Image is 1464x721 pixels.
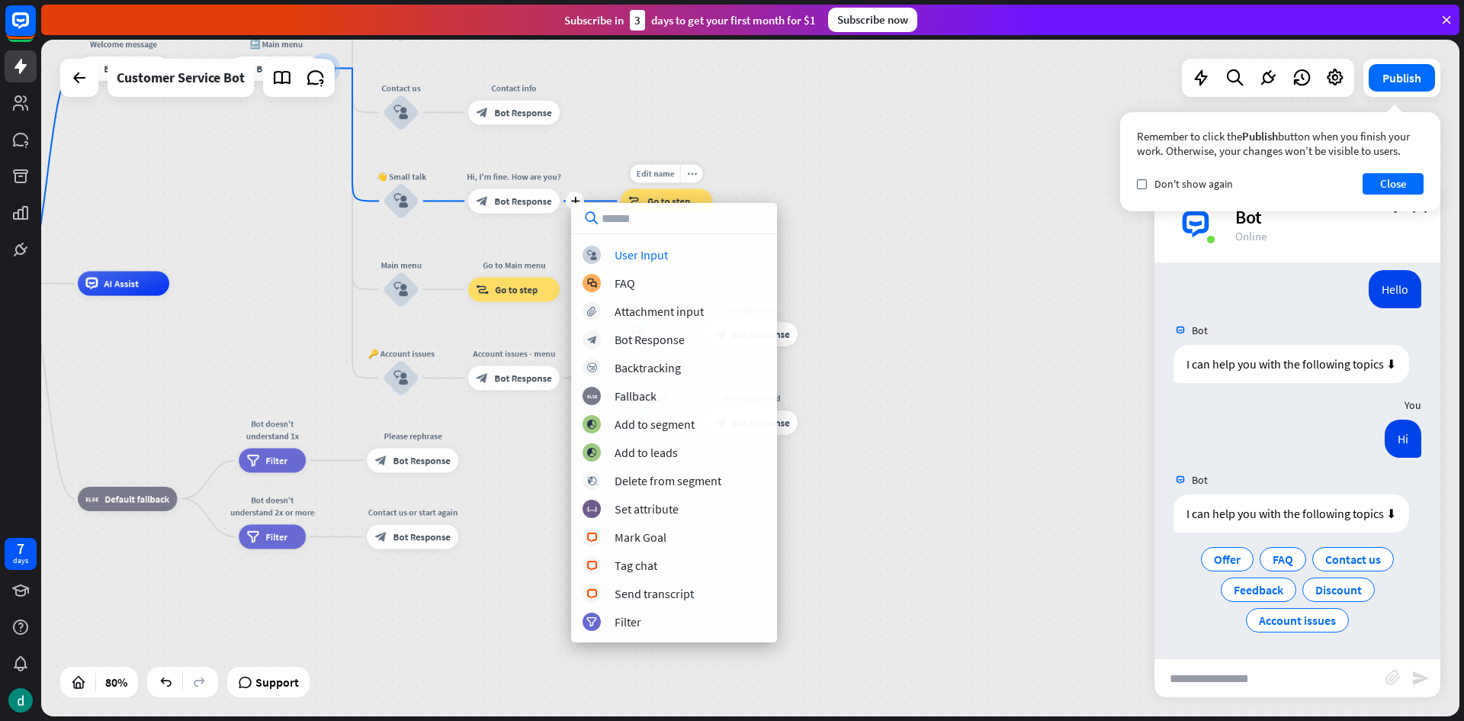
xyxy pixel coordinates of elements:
span: Bot Response [494,195,551,208]
div: Contact us [364,82,438,95]
button: Close [1363,173,1424,195]
i: block_user_input [393,371,408,385]
i: block_user_input [393,282,408,297]
i: block_bot_response [476,372,488,385]
div: Online [1235,229,1422,243]
i: block_fallback [85,493,98,505]
i: block_goto [628,195,641,208]
span: Offer [1214,552,1241,567]
div: 3 [630,10,645,31]
span: Don't show again [1154,177,1233,191]
div: I can help you with the following topics ⬇ [1173,494,1409,533]
span: Bot Response [393,455,451,467]
span: Bot [1192,473,1208,487]
div: Delete from segment [615,473,721,488]
span: Filter [265,531,287,543]
span: Contact us [1325,552,1381,567]
div: Bot Response [615,332,685,347]
span: Go to step [495,284,538,296]
i: block_bot_response [476,195,488,208]
div: Fallback [615,388,657,404]
div: 👋 Small talk [364,171,438,183]
span: Account issues [1259,613,1336,628]
div: Send transcript [615,586,694,601]
span: Bot [1192,323,1208,337]
div: Subscribe now [828,8,917,32]
i: block_user_input [393,105,408,120]
div: Add to leads [615,445,678,460]
i: block_add_to_segment [586,448,597,458]
div: 80% [101,670,132,694]
span: Bot Response [732,417,789,429]
div: Hello [1369,270,1421,308]
span: Discount [1315,582,1362,597]
i: block_bot_response [375,531,387,543]
a: 7 days [5,538,37,570]
div: Remember to click the button when you finish your work. Otherwise, your changes won’t be visible ... [1137,129,1424,158]
i: block_goto [476,284,489,296]
div: Bot doesn't understand 2x or more [230,494,315,519]
i: block_user_input [587,250,597,260]
div: Set attribute [615,501,679,517]
div: Attachment input [615,304,704,319]
div: Account issues - menu [459,348,569,360]
i: block_livechat [586,533,598,542]
span: Default fallback [104,493,169,505]
div: Please rephrase [358,430,467,443]
i: filter [247,531,260,543]
i: block_fallback [587,391,597,401]
i: block_bot_response [587,335,597,345]
span: Support [255,670,299,694]
div: Contact us or start again [358,507,467,519]
span: Bot Response [732,328,789,340]
i: block_faq [587,278,597,288]
div: Go to Main menu [459,259,569,272]
div: Customer Service Bot [117,59,245,97]
div: Add to segment [615,417,695,432]
div: 🔙 Main menu [221,38,331,50]
div: Backtracking [615,360,681,375]
div: Bot doesn't understand 1x [230,418,315,443]
i: block_livechat [586,589,598,599]
span: Publish [1242,129,1278,143]
span: AI Assist [104,278,139,290]
div: Tag chat [615,558,657,573]
div: Hi, I'm fine. How are you? [459,171,569,183]
div: Contact info [459,82,569,95]
span: Feedback [1234,582,1283,597]
span: Go to step [647,195,690,208]
i: block_backtracking [587,363,597,373]
div: Filter [615,614,641,629]
i: plus [570,197,579,205]
i: filter [247,455,260,467]
div: 🔑 Account issues [364,348,438,360]
span: Bot Response [494,107,551,119]
i: filter [586,617,597,627]
button: Open LiveChat chat widget [12,6,58,52]
div: Bot [1235,205,1422,229]
span: Filter [265,455,287,467]
i: block_attachment [587,307,597,317]
span: Bot Response [494,372,551,385]
button: Publish [1369,64,1435,92]
i: block_bot_response [476,107,488,119]
div: 7 [17,542,24,555]
div: FAQ [615,275,635,291]
div: days [13,555,28,566]
div: Hi [1385,420,1421,458]
span: Bot Response [393,531,451,543]
i: block_bot_response [375,455,387,467]
i: send [1411,669,1430,687]
div: Mark Goal [615,529,666,545]
i: more_horiz [687,169,697,179]
span: You [1405,398,1421,412]
div: I can help you with the following topics ⬇ [1173,345,1409,383]
i: block_livechat [586,561,598,571]
i: block_set_attribute [587,504,597,514]
i: block_user_input [393,194,408,208]
i: block_attachment [1385,670,1401,685]
span: FAQ [1273,552,1293,567]
i: block_delete_from_segment [587,476,597,486]
div: Welcome message [69,38,178,50]
div: User Input [615,247,668,262]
